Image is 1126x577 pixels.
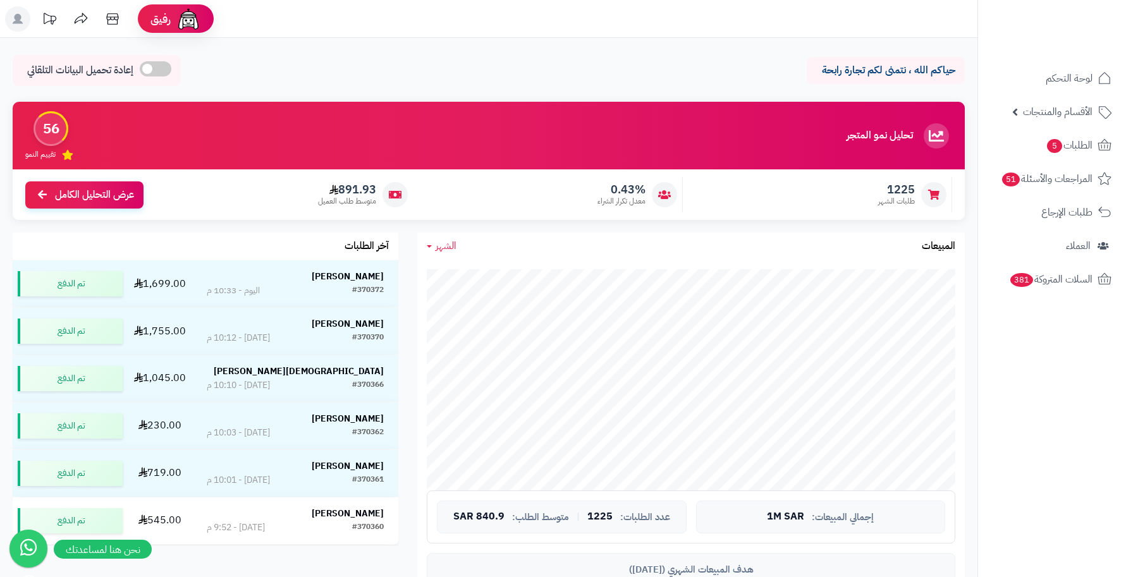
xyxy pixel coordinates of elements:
a: تحديثات المنصة [34,6,65,35]
a: العملاء [986,231,1118,261]
a: عرض التحليل الكامل [25,181,144,209]
a: المراجعات والأسئلة51 [986,164,1118,194]
span: 5 [1047,139,1062,153]
div: #370370 [352,332,384,344]
span: رفيق [150,11,171,27]
strong: [PERSON_NAME] [312,317,384,331]
div: تم الدفع [18,366,123,391]
span: 1M SAR [767,511,804,523]
h3: المبيعات [922,241,955,252]
div: [DATE] - 10:10 م [207,379,270,392]
span: السلات المتروكة [1009,270,1092,288]
span: عرض التحليل الكامل [55,188,134,202]
div: اليوم - 10:33 م [207,284,260,297]
strong: [PERSON_NAME] [312,459,384,473]
td: 1,755.00 [128,308,192,355]
div: هدف المبيعات الشهري ([DATE]) [437,563,945,576]
span: 0.43% [597,183,646,197]
img: ai-face.png [176,6,201,32]
p: حياكم الله ، نتمنى لكم تجارة رابحة [816,63,955,78]
div: #370361 [352,474,384,487]
span: الأقسام والمنتجات [1023,103,1092,121]
strong: [DEMOGRAPHIC_DATA][PERSON_NAME] [214,365,384,378]
span: 891.93 [318,183,376,197]
td: 545.00 [128,497,192,544]
div: تم الدفع [18,461,123,486]
strong: [PERSON_NAME] [312,507,384,520]
a: لوحة التحكم [986,63,1118,94]
div: #370372 [352,284,384,297]
div: #370360 [352,521,384,534]
span: متوسط الطلب: [512,512,569,523]
h3: تحليل نمو المتجر [847,130,913,142]
div: [DATE] - 10:01 م [207,474,270,487]
strong: [PERSON_NAME] [312,270,384,283]
div: [DATE] - 10:03 م [207,427,270,439]
td: 719.00 [128,450,192,497]
div: #370366 [352,379,384,392]
span: | [577,512,580,521]
div: [DATE] - 10:12 م [207,332,270,344]
span: طلبات الشهر [878,196,915,207]
div: تم الدفع [18,271,123,296]
a: الطلبات5 [986,130,1118,161]
td: 1,045.00 [128,355,192,402]
div: تم الدفع [18,508,123,533]
span: طلبات الإرجاع [1041,203,1092,221]
div: #370362 [352,427,384,439]
td: 1,699.00 [128,260,192,307]
div: تم الدفع [18,319,123,344]
span: إجمالي المبيعات: [812,512,874,523]
div: [DATE] - 9:52 م [207,521,265,534]
a: طلبات الإرجاع [986,197,1118,228]
img: logo-2.png [1040,33,1114,60]
a: الشهر [427,239,456,253]
span: الشهر [436,238,456,253]
span: الطلبات [1046,137,1092,154]
span: متوسط طلب العميل [318,196,376,207]
a: السلات المتروكة381 [986,264,1118,295]
span: تقييم النمو [25,149,56,160]
td: 230.00 [128,403,192,449]
span: 51 [1002,173,1020,186]
span: العملاء [1066,237,1091,255]
span: 1225 [587,511,613,523]
span: عدد الطلبات: [620,512,670,523]
span: 1225 [878,183,915,197]
span: إعادة تحميل البيانات التلقائي [27,63,133,78]
strong: [PERSON_NAME] [312,412,384,425]
span: لوحة التحكم [1046,70,1092,87]
div: تم الدفع [18,413,123,439]
span: 840.9 SAR [453,511,505,523]
span: 381 [1010,273,1033,287]
h3: آخر الطلبات [345,241,389,252]
span: المراجعات والأسئلة [1001,170,1092,188]
span: معدل تكرار الشراء [597,196,646,207]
